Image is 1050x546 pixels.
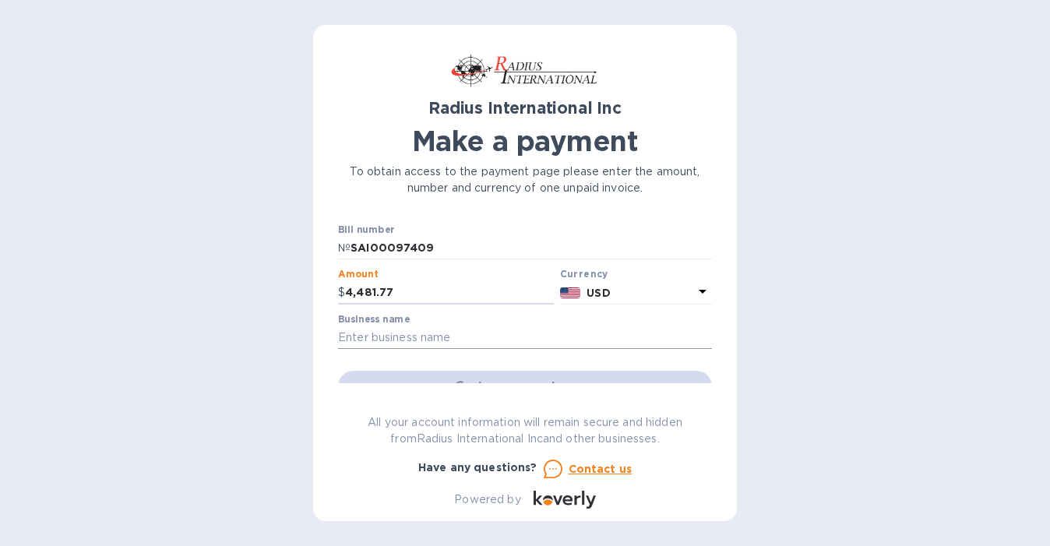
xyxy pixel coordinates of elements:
input: Enter business name [338,326,712,350]
p: Powered by [454,491,520,508]
b: Currency [560,268,608,280]
b: Radius International Inc [428,98,622,118]
p: $ [338,284,345,301]
p: To obtain access to the payment page please enter the amount, number and currency of one unpaid i... [338,164,712,196]
p: All your account information will remain secure and hidden from Radius International Inc and othe... [338,414,712,447]
b: USD [587,287,610,299]
p: № [338,240,351,256]
label: Amount [338,270,378,280]
h1: Make a payment [338,125,712,157]
input: Enter bill number [351,237,712,260]
img: USD [560,287,581,298]
label: Bill number [338,225,394,234]
label: Business name [338,315,410,324]
input: 0.00 [345,281,554,305]
u: Contact us [569,463,632,475]
b: Have any questions? [418,461,537,474]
